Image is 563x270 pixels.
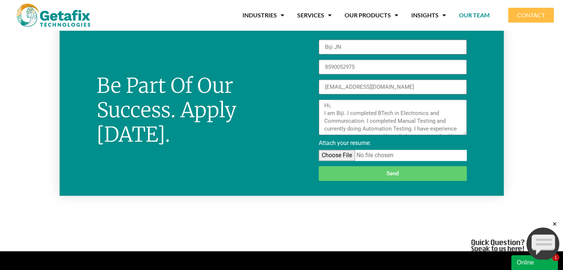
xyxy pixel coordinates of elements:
form: New Form [319,40,467,186]
input: Name [319,40,467,54]
nav: Menu [111,7,490,24]
a: OUR TEAM [459,7,490,24]
input: Email [319,80,467,94]
label: Attach your resume: [319,140,371,150]
span: CONTACT [517,12,545,18]
img: web and mobile application development company [17,4,90,27]
input: Only numbers and phone characters (#, -, *, etc) are accepted. [319,60,467,74]
a: SERVICES [297,7,332,24]
h2: be part of our success. Apply [DATE]. [97,74,282,147]
button: Send [319,166,467,181]
a: INSIGHTS [411,7,446,24]
iframe: chat widget [511,254,559,270]
a: OUR PRODUCTS [345,7,398,24]
span: Send [386,171,399,176]
iframe: chat widget [471,221,559,260]
a: CONTACT [508,8,554,23]
a: INDUSTRIES [242,7,284,24]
